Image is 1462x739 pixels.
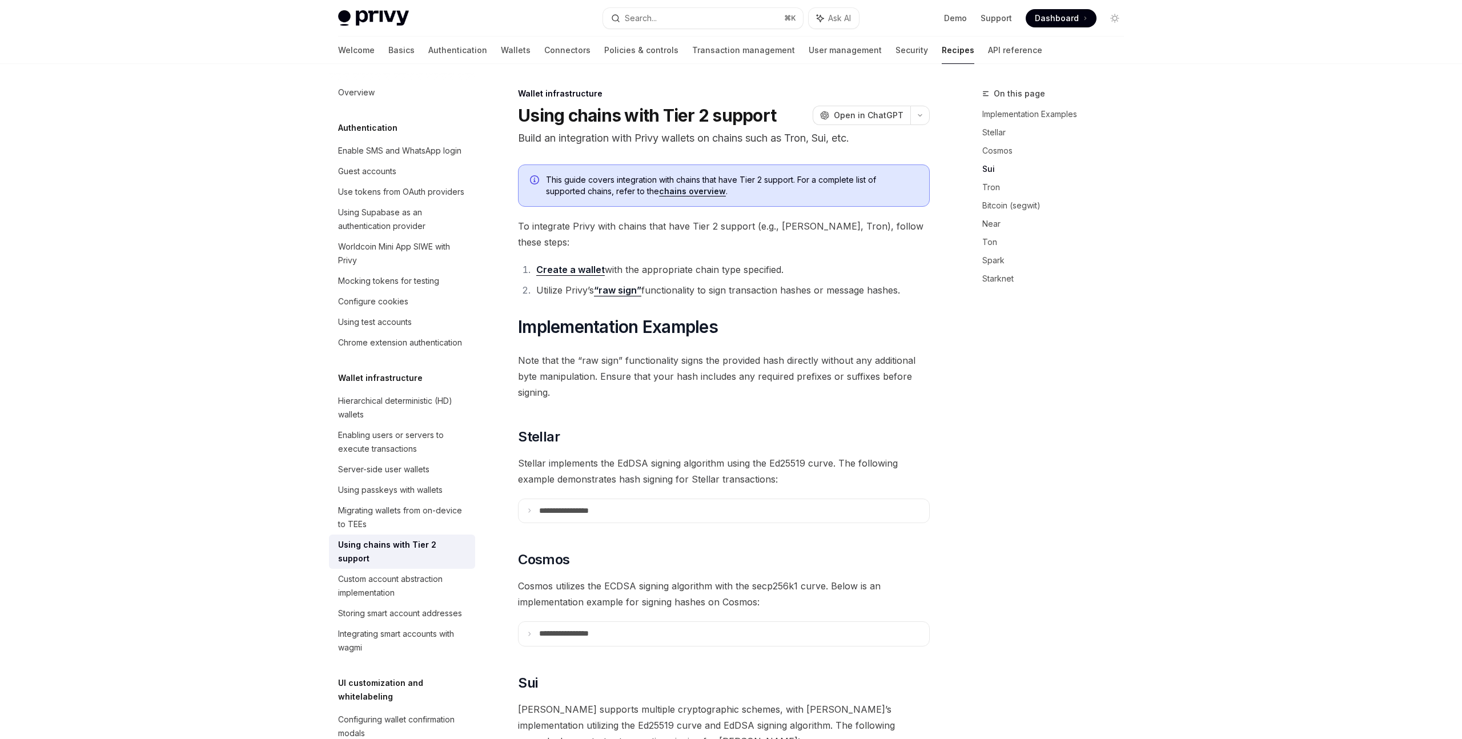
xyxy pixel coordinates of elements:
[338,483,443,497] div: Using passkeys with wallets
[329,182,475,202] a: Use tokens from OAuth providers
[982,251,1133,270] a: Spark
[982,215,1133,233] a: Near
[982,196,1133,215] a: Bitcoin (segwit)
[518,551,569,569] span: Cosmos
[518,218,930,250] span: To integrate Privy with chains that have Tier 2 support (e.g., [PERSON_NAME], Tron), follow these...
[338,371,423,385] h5: Wallet infrastructure
[518,455,930,487] span: Stellar implements the EdDSA signing algorithm using the Ed25519 curve. The following example dem...
[544,37,591,64] a: Connectors
[518,105,776,126] h1: Using chains with Tier 2 support
[329,312,475,332] a: Using test accounts
[518,316,718,337] span: Implementation Examples
[533,282,930,298] li: Utilize Privy’s functionality to sign transaction hashes or message hashes.
[982,178,1133,196] a: Tron
[994,87,1045,101] span: On this page
[329,603,475,624] a: Storing smart account addresses
[329,236,475,271] a: Worldcoin Mini App SIWE with Privy
[1106,9,1124,27] button: Toggle dark mode
[942,37,974,64] a: Recipes
[329,202,475,236] a: Using Supabase as an authentication provider
[338,121,397,135] h5: Authentication
[982,142,1133,160] a: Cosmos
[428,37,487,64] a: Authentication
[518,130,930,146] p: Build an integration with Privy wallets on chains such as Tron, Sui, etc.
[982,105,1133,123] a: Implementation Examples
[895,37,928,64] a: Security
[388,37,415,64] a: Basics
[329,391,475,425] a: Hierarchical deterministic (HD) wallets
[338,164,396,178] div: Guest accounts
[338,394,468,421] div: Hierarchical deterministic (HD) wallets
[518,352,930,400] span: Note that the “raw sign” functionality signs the provided hash directly without any additional by...
[784,14,796,23] span: ⌘ K
[536,264,605,276] a: Create a wallet
[329,140,475,161] a: Enable SMS and WhatsApp login
[338,37,375,64] a: Welcome
[338,428,468,456] div: Enabling users or servers to execute transactions
[329,535,475,569] a: Using chains with Tier 2 support
[338,10,409,26] img: light logo
[329,459,475,480] a: Server-side user wallets
[982,160,1133,178] a: Sui
[982,270,1133,288] a: Starknet
[338,572,468,600] div: Custom account abstraction implementation
[338,463,429,476] div: Server-side user wallets
[329,500,475,535] a: Migrating wallets from on-device to TEEs
[546,174,918,197] span: This guide covers integration with chains that have Tier 2 support. For a complete list of suppor...
[501,37,531,64] a: Wallets
[338,144,461,158] div: Enable SMS and WhatsApp login
[329,425,475,459] a: Enabling users or servers to execute transactions
[944,13,967,24] a: Demo
[338,274,439,288] div: Mocking tokens for testing
[338,206,468,233] div: Using Supabase as an authentication provider
[834,110,903,121] span: Open in ChatGPT
[329,82,475,103] a: Overview
[530,175,541,187] svg: Info
[594,284,641,296] a: “raw sign”
[982,233,1133,251] a: Ton
[338,607,462,620] div: Storing smart account addresses
[329,480,475,500] a: Using passkeys with wallets
[828,13,851,24] span: Ask AI
[329,332,475,353] a: Chrome extension authentication
[981,13,1012,24] a: Support
[603,8,803,29] button: Search...⌘K
[813,106,910,125] button: Open in ChatGPT
[338,185,464,199] div: Use tokens from OAuth providers
[338,538,468,565] div: Using chains with Tier 2 support
[338,315,412,329] div: Using test accounts
[338,627,468,654] div: Integrating smart accounts with wagmi
[659,186,726,196] a: chains overview
[982,123,1133,142] a: Stellar
[518,428,560,446] span: Stellar
[338,86,375,99] div: Overview
[329,161,475,182] a: Guest accounts
[518,674,537,692] span: Sui
[338,676,475,704] h5: UI customization and whitelabeling
[625,11,657,25] div: Search...
[338,336,462,350] div: Chrome extension authentication
[329,624,475,658] a: Integrating smart accounts with wagmi
[809,8,859,29] button: Ask AI
[518,578,930,610] span: Cosmos utilizes the ECDSA signing algorithm with the secp256k1 curve. Below is an implementation ...
[809,37,882,64] a: User management
[338,295,408,308] div: Configure cookies
[329,271,475,291] a: Mocking tokens for testing
[533,262,930,278] li: with the appropriate chain type specified.
[518,88,930,99] div: Wallet infrastructure
[692,37,795,64] a: Transaction management
[329,291,475,312] a: Configure cookies
[338,240,468,267] div: Worldcoin Mini App SIWE with Privy
[338,504,468,531] div: Migrating wallets from on-device to TEEs
[1035,13,1079,24] span: Dashboard
[604,37,678,64] a: Policies & controls
[988,37,1042,64] a: API reference
[329,569,475,603] a: Custom account abstraction implementation
[1026,9,1096,27] a: Dashboard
